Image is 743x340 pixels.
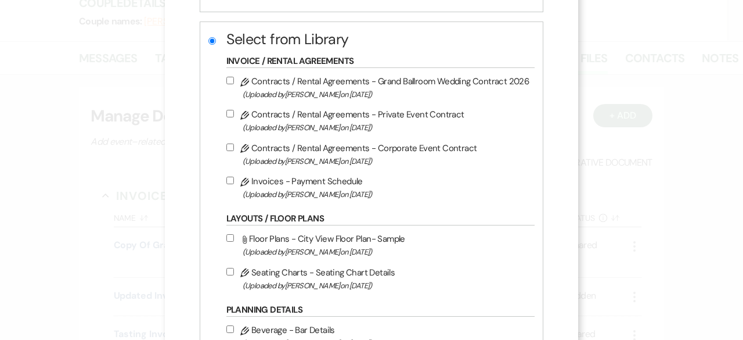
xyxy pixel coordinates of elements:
label: Seating Charts - Seating Chart Details [226,265,529,292]
span: (Uploaded by [PERSON_NAME] on [DATE] ) [243,245,529,259]
h6: Planning Details [226,304,535,317]
h6: Invoice / Rental Agreements [226,55,535,68]
label: Contracts / Rental Agreements - Grand Ballroom Wedding Contract 2026 [226,74,529,101]
span: (Uploaded by [PERSON_NAME] on [DATE] ) [243,188,529,201]
label: Contracts / Rental Agreements - Corporate Event Contract [226,141,529,168]
label: Contracts / Rental Agreements - Private Event Contract [226,107,529,134]
span: (Uploaded by [PERSON_NAME] on [DATE] ) [243,121,529,134]
input: Contracts / Rental Agreements - Private Event Contract(Uploaded by[PERSON_NAME]on [DATE]) [226,110,234,117]
h4: Select from Library [226,29,535,49]
input: Seating Charts - Seating Chart Details(Uploaded by[PERSON_NAME]on [DATE]) [226,268,234,275]
input: Floor Plans - City View Floor Plan- Sample(Uploaded by[PERSON_NAME]on [DATE]) [226,234,234,242]
input: Beverage - Bar Details(Uploaded by[PERSON_NAME]on [DATE]) [226,325,234,333]
h6: Layouts / Floor Plans [226,213,535,226]
span: (Uploaded by [PERSON_NAME] on [DATE] ) [243,279,529,292]
label: Floor Plans - City View Floor Plan- Sample [226,231,529,259]
input: Invoices - Payment Schedule(Uploaded by[PERSON_NAME]on [DATE]) [226,177,234,184]
span: (Uploaded by [PERSON_NAME] on [DATE] ) [243,88,529,101]
span: (Uploaded by [PERSON_NAME] on [DATE] ) [243,155,529,168]
input: Contracts / Rental Agreements - Grand Ballroom Wedding Contract 2026(Uploaded by[PERSON_NAME]on [... [226,77,234,84]
label: Invoices - Payment Schedule [226,174,529,201]
input: Contracts / Rental Agreements - Corporate Event Contract(Uploaded by[PERSON_NAME]on [DATE]) [226,144,234,151]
